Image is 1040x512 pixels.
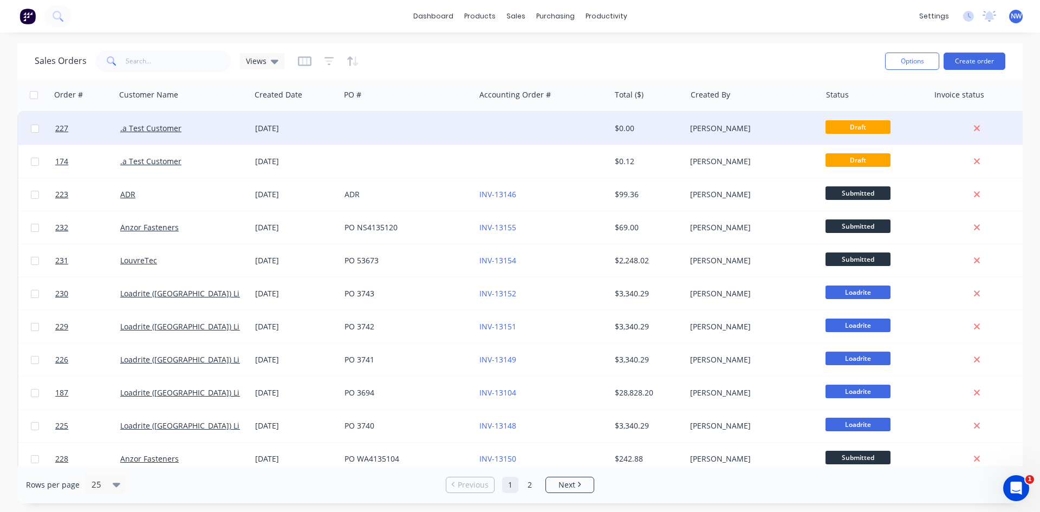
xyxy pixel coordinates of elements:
[55,443,120,475] a: 228
[825,385,890,398] span: Loadrite
[615,156,678,167] div: $0.12
[344,89,361,100] div: PO #
[615,321,678,332] div: $3,340.29
[934,89,984,100] div: Invoice status
[546,479,594,490] a: Next page
[479,387,516,398] a: INV-13104
[825,286,890,299] span: Loadrite
[255,156,336,167] div: [DATE]
[55,354,68,365] span: 226
[825,186,890,200] span: Submitted
[408,8,459,24] a: dashboard
[55,156,68,167] span: 174
[825,352,890,365] span: Loadrite
[344,387,465,398] div: PO 3694
[479,288,516,299] a: INV-13152
[479,321,516,332] a: INV-13151
[446,479,494,490] a: Previous page
[885,53,939,70] button: Options
[690,189,810,200] div: [PERSON_NAME]
[120,387,261,398] a: Loadrite ([GEOGRAPHIC_DATA]) Limited
[255,89,302,100] div: Created Date
[479,255,516,265] a: INV-13154
[502,477,518,493] a: Page 1 is your current page
[479,222,516,232] a: INV-13155
[55,211,120,244] a: 232
[690,387,810,398] div: [PERSON_NAME]
[479,453,516,464] a: INV-13150
[826,89,849,100] div: Status
[255,420,336,431] div: [DATE]
[35,56,87,66] h1: Sales Orders
[944,53,1005,70] button: Create order
[255,189,336,200] div: [DATE]
[55,410,120,442] a: 225
[119,89,178,100] div: Customer Name
[479,420,516,431] a: INV-13148
[55,387,68,398] span: 187
[479,354,516,365] a: INV-13149
[580,8,633,24] div: productivity
[615,89,643,100] div: Total ($)
[344,189,465,200] div: ADR
[690,123,810,134] div: [PERSON_NAME]
[19,8,36,24] img: Factory
[1003,475,1029,501] iframe: Intercom live chat
[120,453,179,464] a: Anzor Fasteners
[126,50,231,72] input: Search...
[825,451,890,464] span: Submitted
[55,222,68,233] span: 232
[441,477,599,493] ul: Pagination
[690,321,810,332] div: [PERSON_NAME]
[825,120,890,134] span: Draft
[558,479,575,490] span: Next
[344,321,465,332] div: PO 3742
[54,89,83,100] div: Order #
[344,255,465,266] div: PO 53673
[690,420,810,431] div: [PERSON_NAME]
[255,222,336,233] div: [DATE]
[120,354,261,365] a: Loadrite ([GEOGRAPHIC_DATA]) Limited
[55,453,68,464] span: 228
[615,288,678,299] div: $3,340.29
[691,89,730,100] div: Created By
[255,123,336,134] div: [DATE]
[55,112,120,145] a: 227
[825,252,890,266] span: Submitted
[1011,11,1022,21] span: NW
[55,344,120,376] a: 226
[615,255,678,266] div: $2,248.02
[615,387,678,398] div: $28,828.20
[501,8,531,24] div: sales
[55,123,68,134] span: 227
[26,479,80,490] span: Rows per page
[479,189,516,199] a: INV-13146
[522,477,538,493] a: Page 2
[55,420,68,431] span: 225
[344,288,465,299] div: PO 3743
[459,8,501,24] div: products
[690,453,810,464] div: [PERSON_NAME]
[825,153,890,167] span: Draft
[615,354,678,365] div: $3,340.29
[55,145,120,178] a: 174
[255,288,336,299] div: [DATE]
[825,418,890,431] span: Loadrite
[615,420,678,431] div: $3,340.29
[825,219,890,233] span: Submitted
[615,222,678,233] div: $69.00
[55,189,68,200] span: 223
[120,189,135,199] a: ADR
[246,55,266,67] span: Views
[120,156,181,166] a: .a Test Customer
[690,354,810,365] div: [PERSON_NAME]
[825,319,890,332] span: Loadrite
[255,453,336,464] div: [DATE]
[615,453,678,464] div: $242.88
[120,255,157,265] a: LouvreTec
[344,354,465,365] div: PO 3741
[55,377,120,409] a: 187
[120,222,179,232] a: Anzor Fasteners
[55,255,68,266] span: 231
[55,321,68,332] span: 229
